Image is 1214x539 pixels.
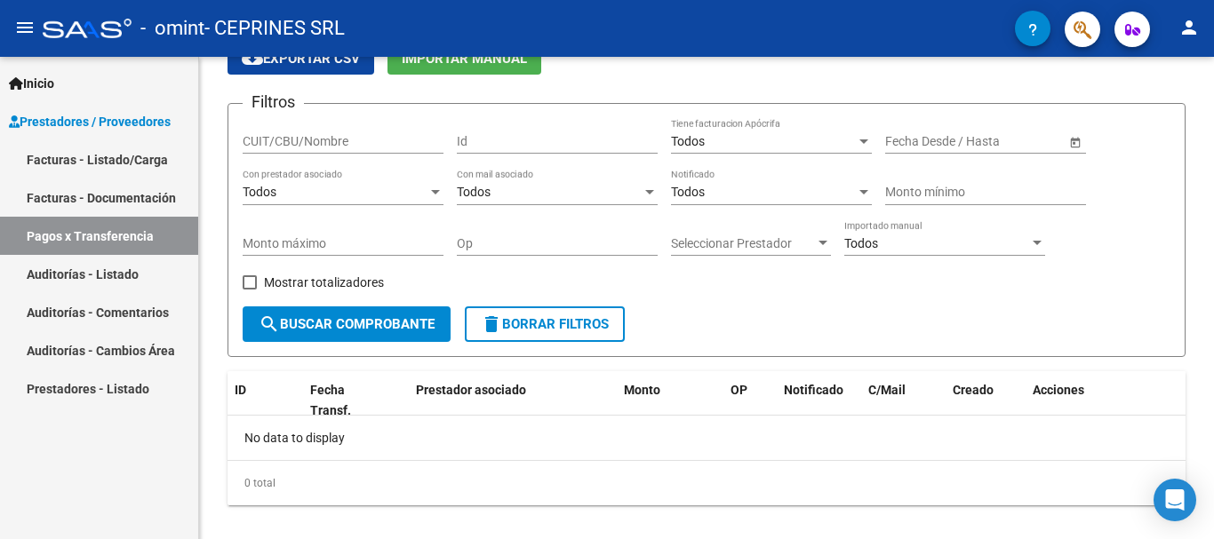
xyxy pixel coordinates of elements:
button: Open calendar [1066,132,1084,151]
div: No data to display [228,416,1186,460]
span: Fecha Transf. [310,383,351,417]
datatable-header-cell: Fecha Transf. [303,371,383,430]
mat-icon: delete [481,313,502,335]
span: Mostrar totalizadores [264,272,384,293]
span: C/Mail [868,383,906,397]
datatable-header-cell: OP [723,371,777,430]
span: Notificado [784,383,843,397]
mat-icon: cloud_download [242,47,263,68]
datatable-header-cell: Monto [617,371,723,430]
span: Todos [457,185,491,199]
datatable-header-cell: Prestador asociado [409,371,617,430]
span: Monto [624,383,660,397]
datatable-header-cell: Creado [946,371,1026,430]
span: Todos [243,185,276,199]
span: - omint [140,9,204,48]
mat-icon: person [1178,17,1200,38]
mat-icon: menu [14,17,36,38]
input: Fecha fin [965,134,1052,149]
span: Importar Manual [402,51,527,67]
datatable-header-cell: Notificado [777,371,861,430]
datatable-header-cell: Acciones [1026,371,1186,430]
span: Acciones [1033,383,1084,397]
span: Prestadores / Proveedores [9,112,171,131]
span: OP [731,383,747,397]
button: Buscar Comprobante [243,306,451,342]
span: Borrar Filtros [481,316,609,332]
button: Importar Manual [387,42,541,75]
span: Exportar CSV [242,51,360,67]
button: Exportar CSV [228,42,374,75]
datatable-header-cell: ID [228,371,303,430]
span: Todos [671,134,705,148]
span: - CEPRINES SRL [204,9,345,48]
span: Seleccionar Prestador [671,236,815,251]
input: Fecha inicio [885,134,950,149]
span: Prestador asociado [416,383,526,397]
span: Inicio [9,74,54,93]
span: Todos [844,236,878,250]
span: ID [235,383,246,397]
span: Todos [671,185,705,199]
div: Open Intercom Messenger [1154,479,1196,521]
button: Borrar Filtros [465,306,625,342]
mat-icon: search [259,313,280,335]
h3: Filtros [243,90,304,115]
span: Creado [953,383,994,397]
span: Buscar Comprobante [259,316,435,332]
datatable-header-cell: C/Mail [861,371,946,430]
div: 0 total [228,461,1186,505]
